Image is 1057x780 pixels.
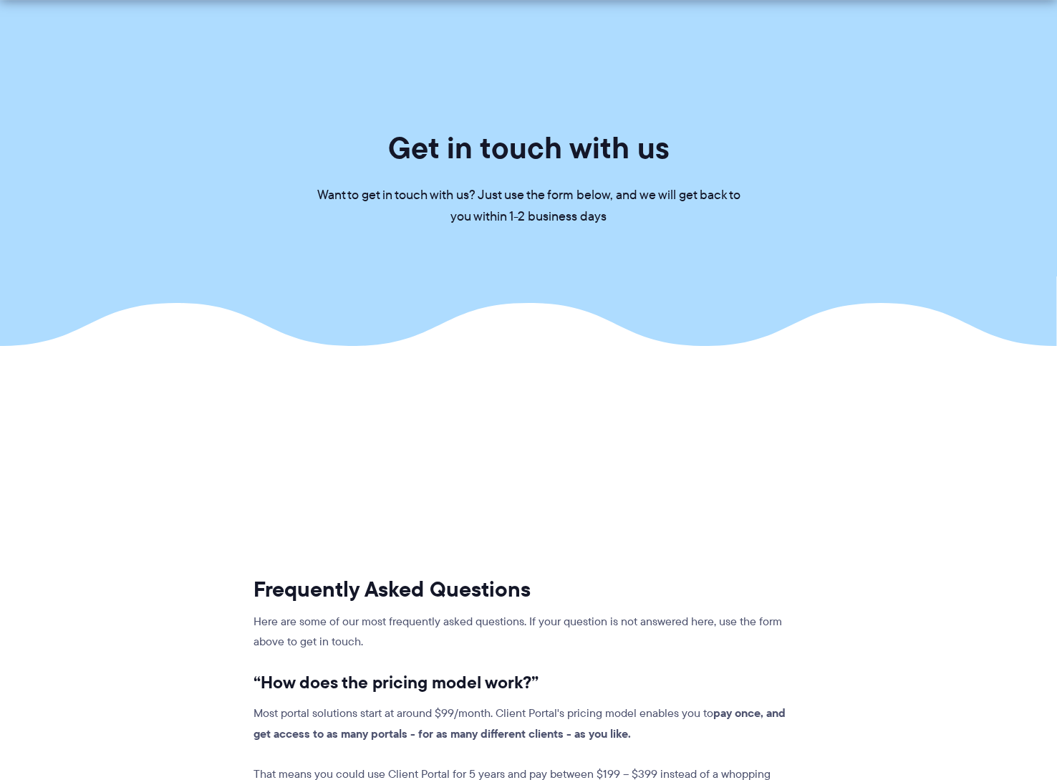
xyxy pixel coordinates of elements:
[254,612,804,652] p: Here are some of our most frequently asked questions. If your question is not answered here, use ...
[254,386,804,549] iframe: Contact form
[314,185,743,228] p: Want to get in touch with us? Just use the form below, and we will get back to you within 1-2 bus...
[388,129,670,167] h1: Get in touch with us
[254,672,804,693] h3: “How does the pricing model work?”
[254,703,804,744] p: Most portal solutions start at around $99/month. Client Portal's pricing model enables you to
[254,576,804,603] h2: Frequently Asked Questions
